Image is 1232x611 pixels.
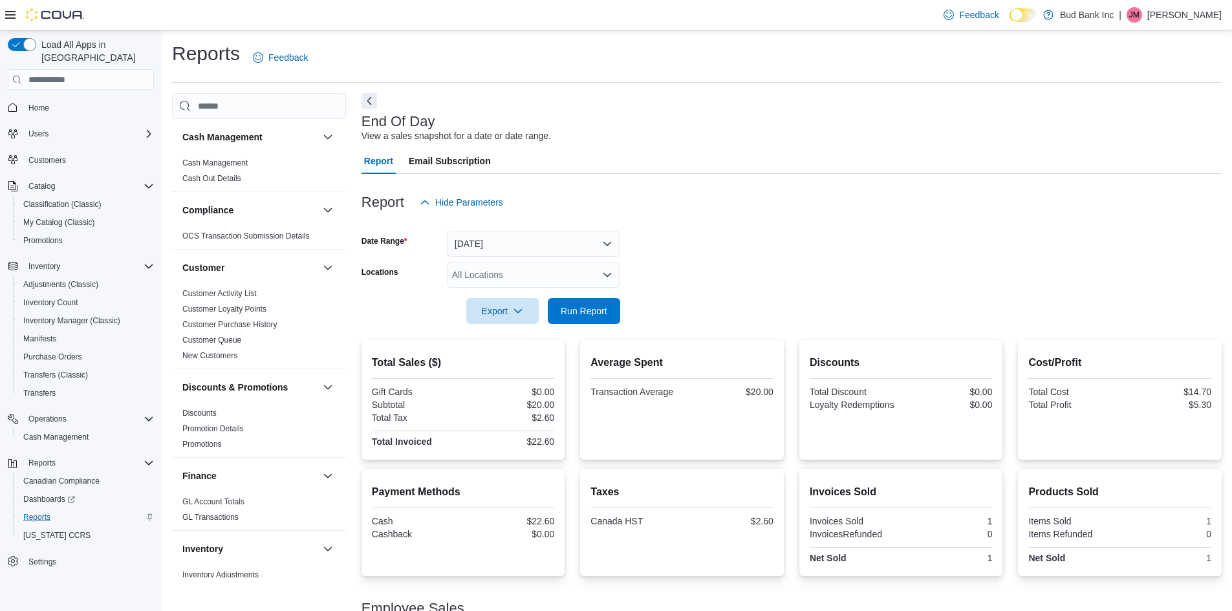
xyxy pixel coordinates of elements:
[1123,387,1211,397] div: $14.70
[18,277,103,292] a: Adjustments (Classic)
[182,261,224,274] h3: Customer
[23,352,82,362] span: Purchase Orders
[182,231,310,241] a: OCS Transaction Submission Details
[182,173,241,184] span: Cash Out Details
[810,529,898,539] div: InvoicesRefunded
[810,387,898,397] div: Total Discount
[182,174,241,183] a: Cash Out Details
[182,288,257,299] span: Customer Activity List
[28,557,56,567] span: Settings
[3,151,159,169] button: Customers
[1028,529,1117,539] div: Items Refunded
[13,490,159,508] a: Dashboards
[13,294,159,312] button: Inventory Count
[18,367,154,383] span: Transfers (Classic)
[23,199,102,209] span: Classification (Classic)
[1028,516,1117,526] div: Items Sold
[466,298,539,324] button: Export
[13,231,159,250] button: Promotions
[372,413,460,423] div: Total Tax
[13,428,159,446] button: Cash Management
[602,270,612,280] button: Open list of options
[466,387,554,397] div: $0.00
[320,380,336,395] button: Discounts & Promotions
[182,204,233,217] h3: Compliance
[23,476,100,486] span: Canadian Compliance
[362,114,435,129] h3: End Of Day
[182,350,237,361] span: New Customers
[23,334,56,344] span: Manifests
[810,400,898,410] div: Loyalty Redemptions
[248,45,313,70] a: Feedback
[23,153,71,168] a: Customers
[1123,553,1211,563] div: 1
[13,508,159,526] button: Reports
[13,472,159,490] button: Canadian Compliance
[182,497,244,507] span: GL Account Totals
[182,381,318,394] button: Discounts & Promotions
[1060,7,1114,23] p: Bud Bank Inc
[182,409,217,418] a: Discounts
[362,267,398,277] label: Locations
[28,458,56,468] span: Reports
[182,305,266,314] a: Customer Loyalty Points
[18,509,56,525] a: Reports
[18,349,87,365] a: Purchase Orders
[13,384,159,402] button: Transfers
[3,410,159,428] button: Operations
[182,570,259,579] a: Inventory Adjustments
[466,516,554,526] div: $22.60
[36,38,154,64] span: Load All Apps in [GEOGRAPHIC_DATA]
[810,355,993,370] h2: Discounts
[1119,7,1121,23] p: |
[13,275,159,294] button: Adjustments (Classic)
[959,8,999,21] span: Feedback
[590,516,679,526] div: Canada HST
[18,385,61,401] a: Transfers
[18,233,68,248] a: Promotions
[182,469,318,482] button: Finance
[466,529,554,539] div: $0.00
[409,148,491,174] span: Email Subscription
[364,148,393,174] span: Report
[182,570,259,580] span: Inventory Adjustments
[1028,484,1211,500] h2: Products Sold
[182,351,237,360] a: New Customers
[182,319,277,330] span: Customer Purchase History
[548,298,620,324] button: Run Report
[561,305,607,317] span: Run Report
[23,411,72,427] button: Operations
[466,413,554,423] div: $2.60
[182,158,248,167] a: Cash Management
[23,217,95,228] span: My Catalog (Classic)
[23,99,154,115] span: Home
[372,400,460,410] div: Subtotal
[18,215,154,230] span: My Catalog (Classic)
[474,298,531,324] span: Export
[182,469,217,482] h3: Finance
[182,131,318,144] button: Cash Management
[320,260,336,275] button: Customer
[590,355,773,370] h2: Average Spent
[28,129,49,139] span: Users
[28,103,49,113] span: Home
[1129,7,1140,23] span: JM
[182,512,239,522] span: GL Transactions
[172,494,346,530] div: Finance
[182,381,288,394] h3: Discounts & Promotions
[1123,400,1211,410] div: $5.30
[18,509,154,525] span: Reports
[1028,355,1211,370] h2: Cost/Profit
[1127,7,1142,23] div: Jade Marlatt
[23,152,154,168] span: Customers
[13,348,159,366] button: Purchase Orders
[172,41,240,67] h1: Reports
[23,297,78,308] span: Inventory Count
[372,484,555,500] h2: Payment Methods
[362,195,404,210] h3: Report
[18,367,93,383] a: Transfers (Classic)
[182,261,318,274] button: Customer
[172,155,346,191] div: Cash Management
[372,529,460,539] div: Cashback
[1010,22,1010,23] span: Dark Mode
